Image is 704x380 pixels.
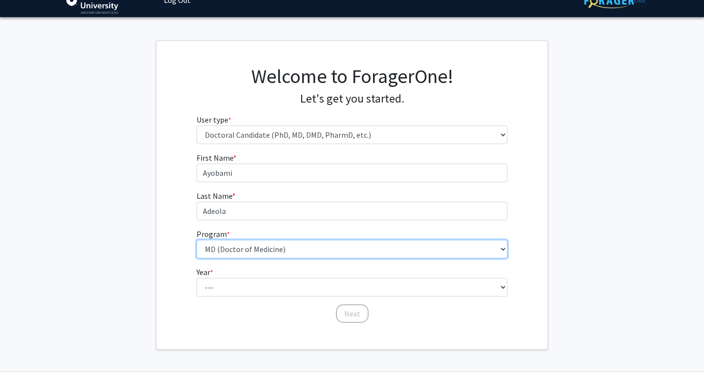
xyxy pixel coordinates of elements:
[197,153,233,163] span: First Name
[197,114,231,126] label: User type
[197,228,230,240] label: Program
[197,64,508,88] h1: Welcome to ForagerOne!
[7,336,42,373] iframe: Chat
[336,304,369,323] button: Next
[197,191,232,201] span: Last Name
[197,92,508,106] h4: Let's get you started.
[197,266,213,278] label: Year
